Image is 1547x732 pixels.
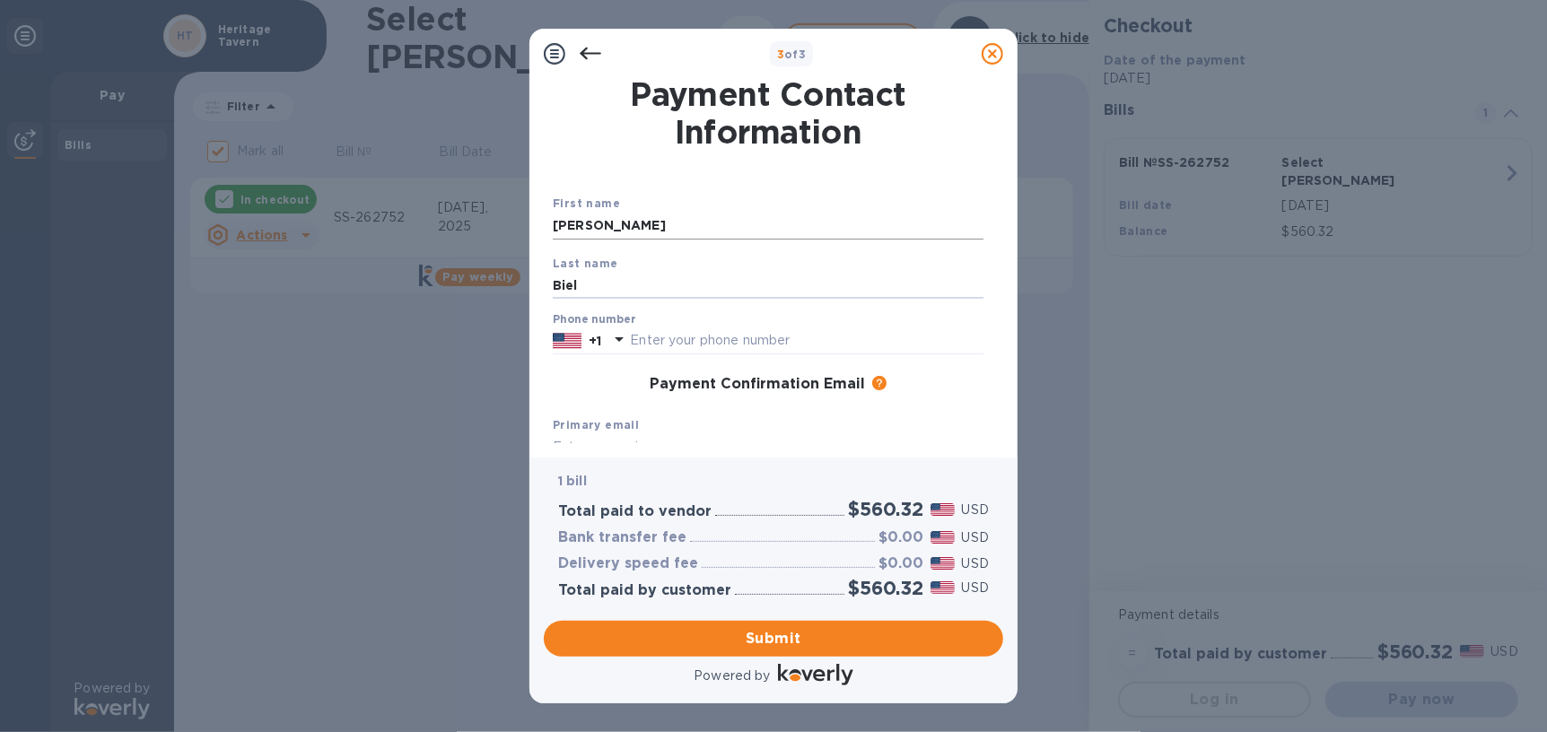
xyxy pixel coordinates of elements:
h2: $560.32 [848,498,923,520]
input: Enter your phone number [630,327,983,354]
h3: Delivery speed fee [558,555,698,572]
p: USD [962,554,989,573]
h3: Payment Confirmation Email [650,376,865,393]
img: USD [931,581,955,594]
img: USD [931,503,955,516]
h3: Total paid to vendor [558,503,712,520]
p: USD [962,501,989,519]
h3: $0.00 [878,529,923,546]
b: 1 bill [558,474,587,488]
b: First name [553,196,620,210]
input: Enter your last name [553,272,983,299]
img: USD [931,531,955,544]
img: Logo [778,664,853,685]
h3: $0.00 [878,555,923,572]
button: Submit [544,621,1003,657]
b: of 3 [777,48,807,61]
p: USD [962,528,989,547]
span: Submit [558,628,989,649]
p: +1 [589,332,601,350]
p: Powered by [694,667,770,685]
b: Last name [553,257,618,270]
input: Enter your primary name [553,434,983,461]
img: US [553,331,581,351]
span: 3 [777,48,784,61]
h1: Payment Contact Information [553,75,983,151]
label: Phone number [553,315,635,326]
input: Enter your first name [553,213,983,240]
b: Primary email [553,418,639,431]
p: USD [962,579,989,597]
h2: $560.32 [848,577,923,599]
h3: Bank transfer fee [558,529,686,546]
img: USD [931,557,955,570]
h3: Total paid by customer [558,582,731,599]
